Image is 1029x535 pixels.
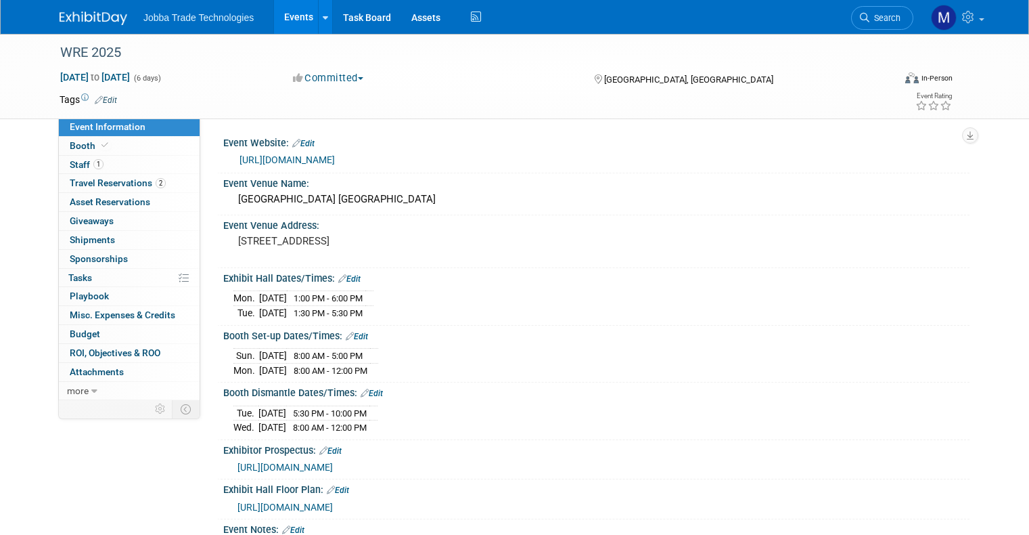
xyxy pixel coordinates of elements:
[70,309,175,320] span: Misc. Expenses & Credits
[223,133,969,150] div: Event Website:
[223,479,969,497] div: Exhibit Hall Floor Plan:
[233,406,258,421] td: Tue.
[70,347,160,358] span: ROI, Objectives & ROO
[294,293,363,303] span: 1:00 PM - 6:00 PM
[173,400,200,418] td: Toggle Event Tabs
[59,174,200,192] a: Travel Reservations2
[319,446,342,456] a: Edit
[282,526,304,535] a: Edit
[70,328,100,339] span: Budget
[156,178,166,188] span: 2
[67,385,89,396] span: more
[70,121,145,132] span: Event Information
[70,196,150,207] span: Asset Reservations
[59,250,200,268] a: Sponsorships
[223,215,969,232] div: Event Venue Address:
[143,12,254,23] span: Jobba Trade Technologies
[60,71,131,83] span: [DATE] [DATE]
[59,269,200,287] a: Tasks
[288,71,369,85] button: Committed
[233,291,259,306] td: Mon.
[59,118,200,136] a: Event Information
[293,408,367,419] span: 5:30 PM - 10:00 PM
[233,421,258,435] td: Wed.
[93,159,104,169] span: 1
[60,93,117,106] td: Tags
[905,72,919,83] img: Format-Inperson.png
[133,74,161,83] span: (6 days)
[89,72,101,83] span: to
[223,440,969,458] div: Exhibitor Prospectus:
[233,189,959,210] div: [GEOGRAPHIC_DATA] [GEOGRAPHIC_DATA]
[70,177,166,188] span: Travel Reservations
[223,383,969,400] div: Booth Dismantle Dates/Times:
[293,423,367,433] span: 8:00 AM - 12:00 PM
[259,306,287,320] td: [DATE]
[233,306,259,320] td: Tue.
[821,70,953,91] div: Event Format
[59,287,200,305] a: Playbook
[68,272,92,283] span: Tasks
[259,349,287,364] td: [DATE]
[59,156,200,174] a: Staff1
[59,325,200,343] a: Budget
[294,366,367,376] span: 8:00 AM - 12:00 PM
[258,421,286,435] td: [DATE]
[869,13,900,23] span: Search
[294,308,363,318] span: 1:30 PM - 5:30 PM
[361,389,383,398] a: Edit
[59,193,200,211] a: Asset Reservations
[239,154,335,165] a: [URL][DOMAIN_NAME]
[921,73,953,83] div: In-Person
[233,349,259,364] td: Sun.
[259,363,287,377] td: [DATE]
[258,406,286,421] td: [DATE]
[59,344,200,362] a: ROI, Objectives & ROO
[327,486,349,495] a: Edit
[55,41,877,65] div: WRE 2025
[59,212,200,230] a: Giveaways
[338,274,361,284] a: Edit
[223,326,969,343] div: Booth Set-up Dates/Times:
[101,142,108,149] i: Booth reservation complete
[70,291,109,301] span: Playbook
[851,6,913,30] a: Search
[59,382,200,400] a: more
[70,253,128,264] span: Sponsorships
[346,332,368,341] a: Edit
[70,366,124,377] span: Attachments
[604,74,773,85] span: [GEOGRAPHIC_DATA], [GEOGRAPHIC_DATA]
[237,502,333,513] a: [URL][DOMAIN_NAME]
[149,400,173,418] td: Personalize Event Tab Strip
[59,137,200,155] a: Booth
[60,12,127,25] img: ExhibitDay
[233,363,259,377] td: Mon.
[70,140,111,151] span: Booth
[292,139,315,148] a: Edit
[223,268,969,286] div: Exhibit Hall Dates/Times:
[70,215,114,226] span: Giveaways
[931,5,957,30] img: Madison McDonnell
[237,462,333,473] a: [URL][DOMAIN_NAME]
[59,306,200,324] a: Misc. Expenses & Credits
[223,173,969,190] div: Event Venue Name:
[259,291,287,306] td: [DATE]
[70,234,115,245] span: Shipments
[59,231,200,249] a: Shipments
[59,363,200,381] a: Attachments
[95,95,117,105] a: Edit
[294,351,363,361] span: 8:00 AM - 5:00 PM
[238,235,520,247] pre: [STREET_ADDRESS]
[70,159,104,170] span: Staff
[915,93,952,100] div: Event Rating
